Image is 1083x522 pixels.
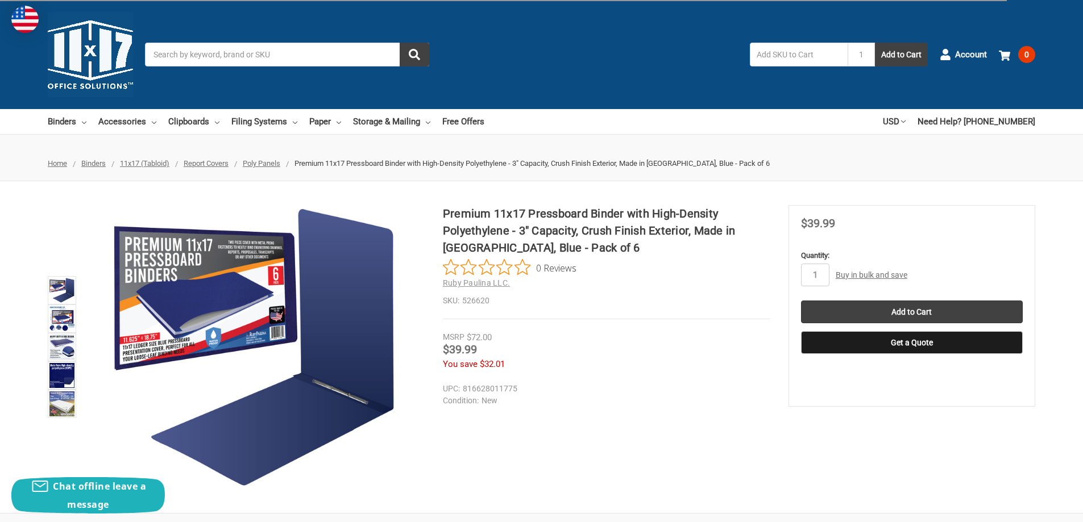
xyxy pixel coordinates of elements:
[48,109,86,134] a: Binders
[353,109,430,134] a: Storage & Mailing
[11,6,39,33] img: duty and tax information for United States
[1018,46,1035,63] span: 0
[883,109,906,134] a: USD
[836,270,907,279] a: Buy in bulk and save
[801,331,1023,354] button: Get a Quote
[98,109,156,134] a: Accessories
[480,359,505,369] span: $32.01
[120,159,169,168] a: 11x17 (Tabloid)
[113,205,397,489] img: 11x17 Report Cover Pressboard Binder Poly Panels Includes Fold-over Metal Fasteners Blue Package ...
[801,216,835,230] span: $39.99
[443,383,765,395] dd: 816628011775
[750,43,848,66] input: Add SKU to Cart
[801,300,1023,323] input: Add to Cart
[801,250,1023,261] label: Quantity:
[145,43,429,66] input: Search by keyword, brand or SKU
[443,395,479,407] dt: Condition:
[443,359,478,369] span: You save
[443,295,459,307] dt: SKU:
[443,278,510,287] a: Ruby Paulina LLC.
[309,109,341,134] a: Paper
[231,109,297,134] a: Filing Systems
[168,109,219,134] a: Clipboards
[467,332,492,343] span: $72.00
[49,335,74,360] img: Premium 11x17 Pressboard Binder with High-Density Polyethylene - 3" Capacity, Crush Finish Exteri...
[49,306,74,331] img: Premium 11x17 Pressboard Binder with High-Density Polyethylene - 3" Capacity, Crush Finish Exteri...
[49,391,74,416] img: Premium 11x17 Pressboard Binder with High-Density Polyethylene - 3" Capacity, Crush Finish Exteri...
[443,205,770,256] h1: Premium 11x17 Pressboard Binder with High-Density Polyethylene - 3" Capacity, Crush Finish Exteri...
[49,278,74,303] img: 11x17 Report Cover Pressboard Binder Poly Panels Includes Fold-over Metal Fasteners Blue Package ...
[294,159,770,168] span: Premium 11x17 Pressboard Binder with High-Density Polyethylene - 3" Capacity, Crush Finish Exteri...
[443,331,464,343] div: MSRP
[184,159,229,168] a: Report Covers
[243,159,280,168] a: Poly Panels
[11,477,165,513] button: Chat offline leave a message
[989,491,1083,522] iframe: Google Customer Reviews
[48,159,67,168] a: Home
[955,48,987,61] span: Account
[443,383,460,395] dt: UPC:
[999,40,1035,69] a: 0
[48,12,133,97] img: 11x17.com
[443,343,477,356] span: $39.99
[918,109,1035,134] a: Need Help? [PHONE_NUMBER]
[443,395,765,407] dd: New
[443,259,576,276] button: Rated 0 out of 5 stars from 0 reviews. Jump to reviews.
[875,43,928,66] button: Add to Cart
[443,295,770,307] dd: 526620
[49,363,74,388] img: Premium 11x17 Pressboard Binder with High-Density Polyethylene - 3" Capacity, Crush Finish Exteri...
[536,259,576,276] span: 0 Reviews
[442,109,484,134] a: Free Offers
[940,40,987,69] a: Account
[53,480,146,511] span: Chat offline leave a message
[81,159,106,168] a: Binders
